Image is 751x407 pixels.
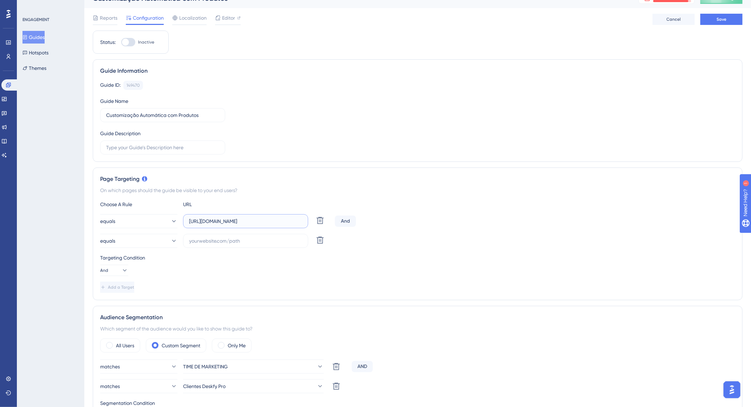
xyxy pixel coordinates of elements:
label: All Users [116,341,134,350]
input: Type your Guide’s Description here [106,144,219,151]
div: And [335,216,356,227]
span: Editor [222,14,235,22]
div: Which segment of the audience would you like to show this guide to? [100,324,735,333]
button: equals [100,214,177,228]
span: matches [100,362,120,371]
span: matches [100,382,120,390]
span: Reports [100,14,117,22]
span: Add a Target [108,284,134,290]
span: Localization [179,14,207,22]
div: Audience Segmentation [100,313,735,322]
label: Only Me [228,341,246,350]
button: matches [100,360,177,374]
div: AND [352,361,373,372]
button: And [100,265,128,276]
span: Cancel [667,17,681,22]
div: Guide Description [100,129,141,138]
span: Save [717,17,726,22]
iframe: UserGuiding AI Assistant Launcher [721,379,743,400]
div: 1 [49,4,51,9]
span: Inactive [138,39,154,45]
div: Guide Name [100,97,128,105]
div: Guide ID: [100,81,121,90]
button: Cancel [653,14,695,25]
span: Need Help? [17,2,44,10]
button: Themes [22,62,46,74]
div: ENGAGEMENT [22,17,49,22]
button: Hotspots [22,46,48,59]
input: yourwebsite.com/path [189,217,302,225]
div: 149470 [127,83,140,88]
button: Add a Target [100,282,134,293]
input: Type your Guide’s Name here [106,111,219,119]
div: Targeting Condition [100,254,735,262]
span: Configuration [133,14,164,22]
input: yourwebsite.com/path [189,237,302,245]
span: Clientes Deskfy Pro [183,382,226,390]
div: Choose A Rule [100,200,177,209]
span: equals [100,237,115,245]
span: equals [100,217,115,225]
div: URL [183,200,260,209]
button: equals [100,234,177,248]
label: Custom Segment [162,341,200,350]
span: And [100,268,108,273]
button: Guides [22,31,45,44]
span: TIME DE MARKETING [183,362,228,371]
div: Page Targeting [100,175,735,183]
div: Status: [100,38,116,46]
div: On which pages should the guide be visible to your end users? [100,186,735,195]
button: Clientes Deskfy Pro [183,379,324,393]
button: TIME DE MARKETING [183,360,324,374]
button: Save [700,14,743,25]
div: Guide Information [100,67,735,75]
button: matches [100,379,177,393]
